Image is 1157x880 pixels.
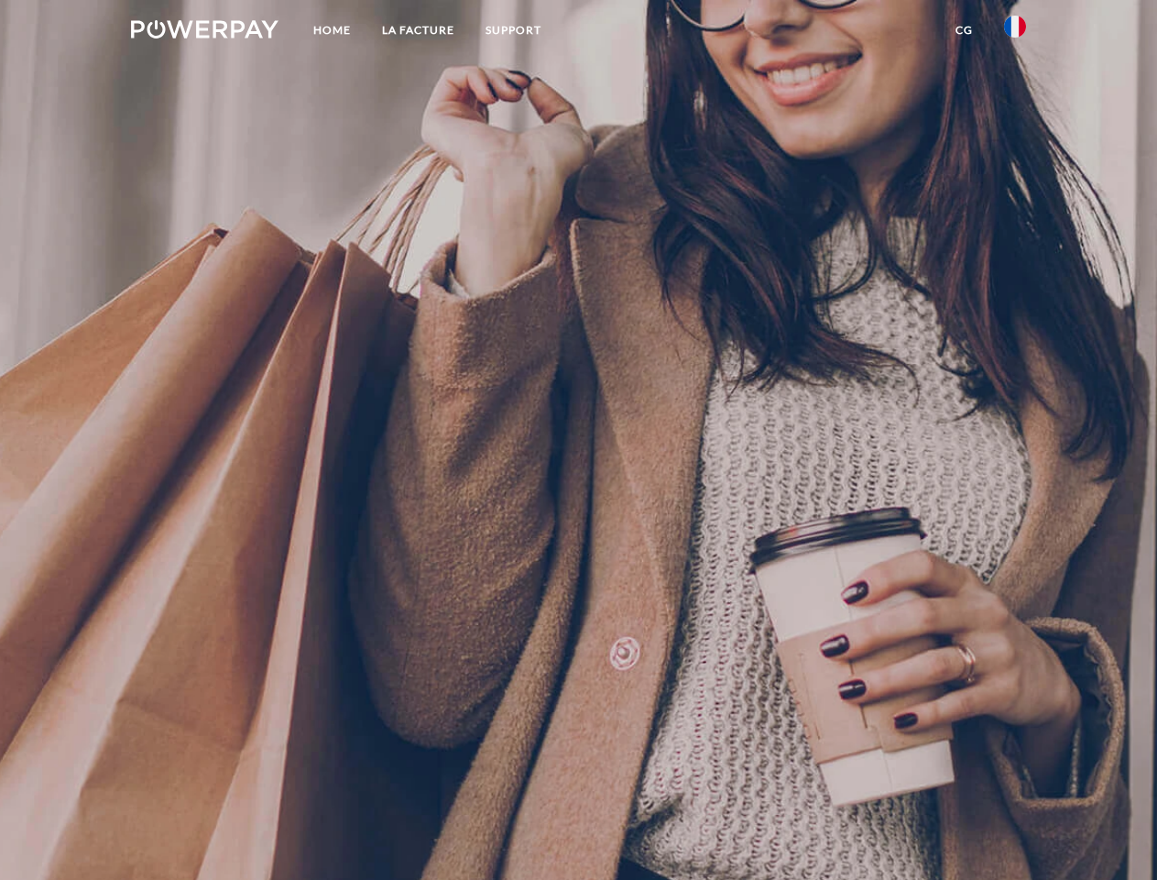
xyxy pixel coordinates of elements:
[1004,16,1026,38] img: fr
[470,14,557,47] a: Support
[366,14,470,47] a: LA FACTURE
[131,20,278,38] img: logo-powerpay-white.svg
[940,14,988,47] a: CG
[298,14,366,47] a: Home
